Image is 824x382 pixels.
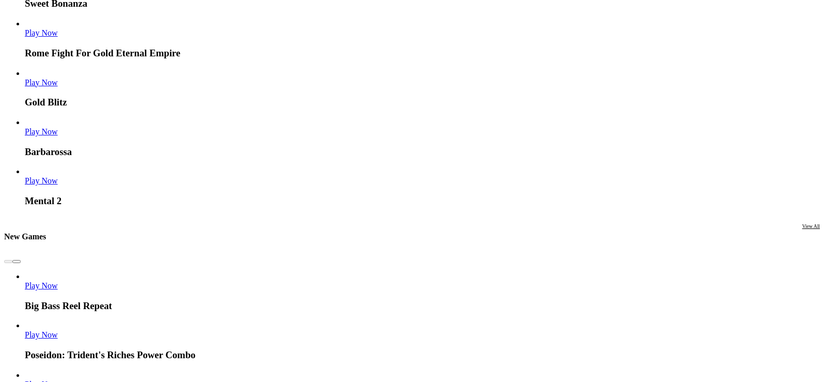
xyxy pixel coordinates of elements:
span: Play Now [25,28,58,37]
span: Play Now [25,176,58,185]
a: Mental 2 [25,176,58,185]
a: Rome Fight For Gold Eternal Empire [25,28,58,37]
button: next slide [12,260,21,263]
h3: New Games [4,232,46,241]
a: Big Bass Reel Repeat [25,281,58,290]
a: Gold Blitz [25,78,58,87]
span: View All [802,223,820,229]
a: View All [802,223,820,250]
span: Play Now [25,281,58,290]
a: Poseidon: Trident's Riches Power Combo [25,330,58,339]
span: Play Now [25,330,58,339]
button: prev slide [4,260,12,263]
a: Barbarossa [25,127,58,136]
span: Play Now [25,78,58,87]
span: Play Now [25,127,58,136]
